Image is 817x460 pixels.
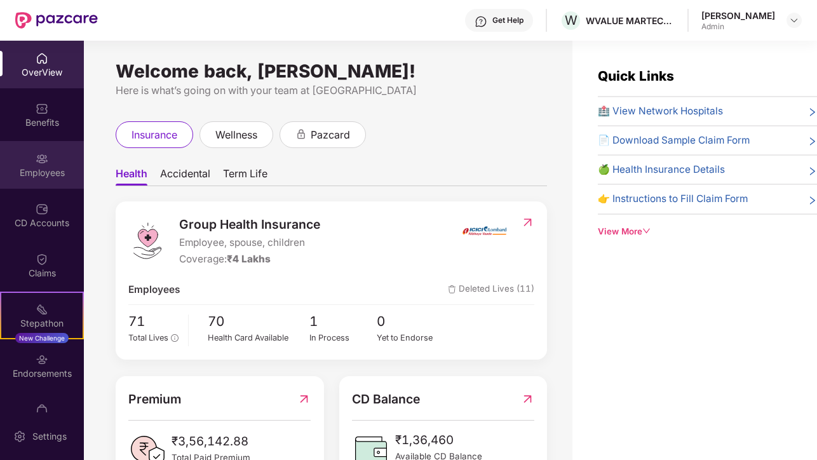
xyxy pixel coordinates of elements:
span: wellness [215,127,257,143]
span: ₹1,36,460 [395,431,482,450]
span: 70 [208,311,309,332]
span: 👉 Instructions to Fill Claim Form [598,191,748,206]
div: [PERSON_NAME] [701,10,775,22]
span: Total Lives [128,333,168,342]
span: Premium [128,389,181,409]
img: svg+xml;base64,PHN2ZyBpZD0iSGVscC0zMngzMiIgeG1sbnM9Imh0dHA6Ly93d3cudzMub3JnLzIwMDAvc3ZnIiB3aWR0aD... [475,15,487,28]
span: down [642,227,651,235]
img: svg+xml;base64,PHN2ZyBpZD0iU2V0dGluZy0yMHgyMCIgeG1sbnM9Imh0dHA6Ly93d3cudzMub3JnLzIwMDAvc3ZnIiB3aW... [13,430,26,443]
div: Welcome back, [PERSON_NAME]! [116,66,547,76]
span: 1 [309,311,377,332]
img: insurerIcon [461,215,508,247]
img: svg+xml;base64,PHN2ZyBpZD0iRW5kb3JzZW1lbnRzIiB4bWxucz0iaHR0cDovL3d3dy53My5vcmcvMjAwMC9zdmciIHdpZH... [36,353,48,366]
span: pazcard [311,127,350,143]
span: right [807,194,817,206]
span: 📄 Download Sample Claim Form [598,133,750,148]
img: svg+xml;base64,PHN2ZyBpZD0iTXlfT3JkZXJzIiBkYXRhLW5hbWU9Ik15IE9yZGVycyIgeG1sbnM9Imh0dHA6Ly93d3cudz... [36,403,48,416]
div: Settings [29,430,71,443]
div: Yet to Endorse [377,332,444,344]
div: View More [598,225,817,238]
span: Accidental [160,167,210,186]
img: svg+xml;base64,PHN2ZyBpZD0iRW1wbG95ZWVzIiB4bWxucz0iaHR0cDovL3d3dy53My5vcmcvMjAwMC9zdmciIHdpZHRoPS... [36,152,48,165]
div: Here is what’s going on with your team at [GEOGRAPHIC_DATA] [116,83,547,98]
div: In Process [309,332,377,344]
img: deleteIcon [448,285,456,294]
span: ₹4 Lakhs [227,253,271,265]
span: right [807,165,817,177]
img: svg+xml;base64,PHN2ZyBpZD0iQ0RfQWNjb3VudHMiIGRhdGEtbmFtZT0iQ0QgQWNjb3VudHMiIHhtbG5zPSJodHRwOi8vd3... [36,203,48,215]
img: logo [128,222,166,260]
span: Employee, spouse, children [179,235,320,250]
span: 71 [128,311,179,332]
span: 🏥 View Network Hospitals [598,104,723,119]
span: info-circle [171,334,178,341]
img: RedirectIcon [521,216,534,229]
div: Health Card Available [208,332,309,344]
span: Quick Links [598,68,674,84]
div: Coverage: [179,252,320,267]
img: RedirectIcon [297,389,311,409]
div: Stepathon [1,317,83,330]
div: Admin [701,22,775,32]
img: RedirectIcon [521,389,534,409]
span: Employees [128,282,180,297]
span: Group Health Insurance [179,215,320,234]
span: 🍏 Health Insurance Details [598,162,725,177]
span: ₹3,56,142.88 [172,432,250,451]
img: svg+xml;base64,PHN2ZyBpZD0iRHJvcGRvd24tMzJ4MzIiIHhtbG5zPSJodHRwOi8vd3d3LnczLm9yZy8yMDAwL3N2ZyIgd2... [789,15,799,25]
span: insurance [132,127,177,143]
img: svg+xml;base64,PHN2ZyB4bWxucz0iaHR0cDovL3d3dy53My5vcmcvMjAwMC9zdmciIHdpZHRoPSIyMSIgaGVpZ2h0PSIyMC... [36,303,48,316]
span: W [565,13,577,28]
img: svg+xml;base64,PHN2ZyBpZD0iQmVuZWZpdHMiIHhtbG5zPSJodHRwOi8vd3d3LnczLm9yZy8yMDAwL3N2ZyIgd2lkdGg9Ij... [36,102,48,115]
span: Term Life [223,167,267,186]
span: CD Balance [352,389,420,409]
span: 0 [377,311,444,332]
img: New Pazcare Logo [15,12,98,29]
img: svg+xml;base64,PHN2ZyBpZD0iQ2xhaW0iIHhtbG5zPSJodHRwOi8vd3d3LnczLm9yZy8yMDAwL3N2ZyIgd2lkdGg9IjIwIi... [36,253,48,266]
img: svg+xml;base64,PHN2ZyBpZD0iSG9tZSIgeG1sbnM9Imh0dHA6Ly93d3cudzMub3JnLzIwMDAvc3ZnIiB3aWR0aD0iMjAiIG... [36,52,48,65]
span: right [807,106,817,119]
div: animation [295,128,307,140]
span: right [807,135,817,148]
span: Health [116,167,147,186]
div: WVALUE MARTECH PRIVATE LIMITED [586,15,675,27]
div: New Challenge [15,333,69,343]
span: Deleted Lives (11) [448,282,534,297]
div: Get Help [492,15,523,25]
